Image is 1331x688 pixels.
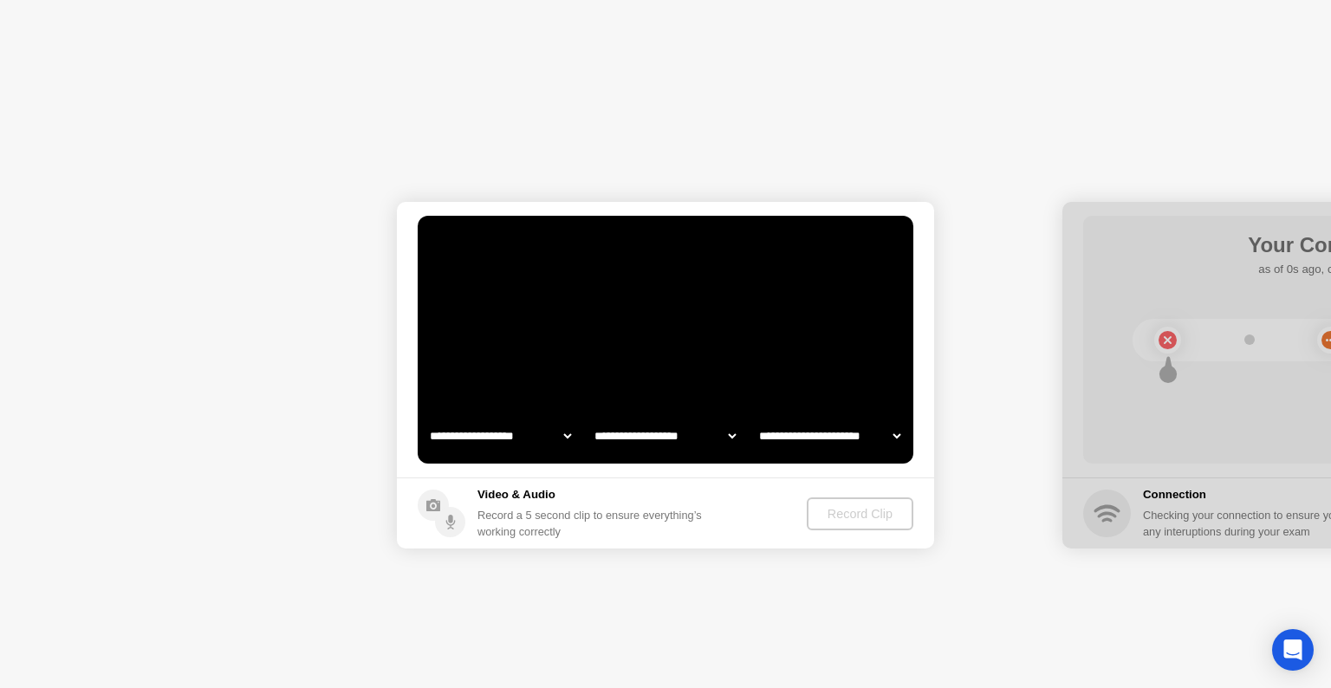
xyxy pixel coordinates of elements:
div: Record a 5 second clip to ensure everything’s working correctly [477,507,709,540]
select: Available microphones [756,419,904,453]
h5: Video & Audio [477,486,709,503]
div: Open Intercom Messenger [1272,629,1314,671]
div: Record Clip [814,507,906,521]
button: Record Clip [807,497,913,530]
select: Available cameras [426,419,575,453]
select: Available speakers [591,419,739,453]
